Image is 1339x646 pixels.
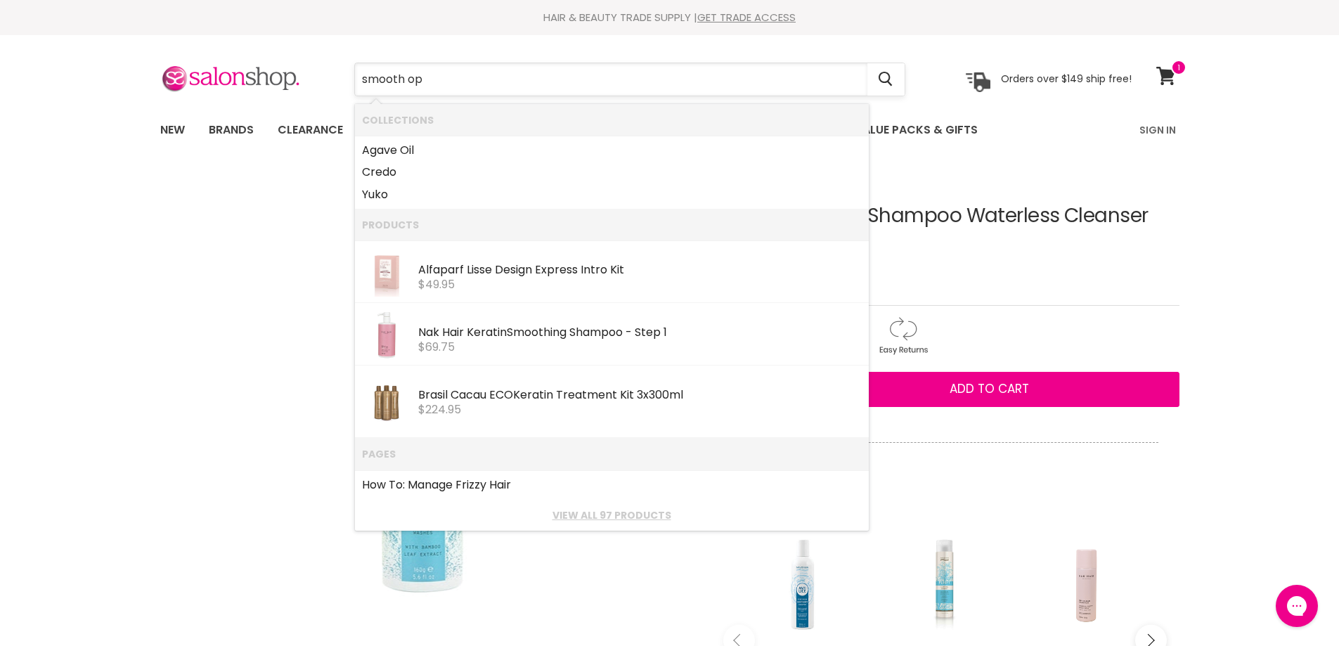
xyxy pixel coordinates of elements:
div: Nak Hair Keratin ing Shampoo - Step 1 [418,326,862,341]
span: $69.75 [418,339,455,355]
div: Alfaparf Lisse Design Express Intro Kit [418,264,862,278]
p: Goes well with [732,442,1158,489]
div: HAIR & BEAUTY TRADE SUPPLY | [143,11,1197,25]
a: Credo [362,161,862,183]
div: Brasil Cacau ECOKeratin Treatment Kit 3x300ml [418,389,862,403]
span: $224.95 [418,401,461,418]
li: View All [355,499,869,531]
iframe: Gorgias live chat messenger [1269,580,1325,632]
h1: Natural Look Dry Shampoo Waterless Cleanser [711,205,1179,227]
p: Orders over $149 ship free! [1001,72,1132,85]
span: Add to cart [950,380,1029,397]
a: GET TRADE ACCESS [697,10,796,25]
a: Yuko [362,183,862,206]
button: Add to cart [800,372,1179,407]
li: Products: Brasil Cacau ECOKeratin Treatment Kit 3x300ml [355,366,869,438]
img: returns.gif [865,314,940,357]
span: $49.95 [418,276,455,292]
li: Products [355,209,869,240]
img: AlfaparfMilanoKeratinTherapyLisseDesignExpressKit-705971a8-a9aa-4b93-a0f0-a11830f8e3f3-2499x.webp [362,247,411,297]
li: Pages: How To: Manage Frizzy Hair [355,470,869,500]
img: nak-keratin-smoothing-shampoo-step-1-hair-brasil-cacau-37156177641635_2048x_af38816f-1653-4605-b1... [362,310,411,359]
li: Collections: Agave Oil [355,136,869,162]
form: Product [354,63,905,96]
li: Collections [355,104,869,136]
a: Brands [198,115,264,145]
li: Collections: Credo [355,161,869,183]
input: Search [355,63,867,96]
a: Agave Oil [362,139,862,162]
li: Pages [355,438,869,470]
img: CACAU_300ML_KIT_200x.jpg [367,373,406,432]
button: Search [867,63,905,96]
a: New [150,115,195,145]
nav: Main [143,110,1197,150]
ul: Main menu [150,110,1060,150]
a: How To: Manage Frizzy Hair [362,474,862,496]
li: Products: Nak Hair Keratin Smoothing Shampoo - Step 1 [355,303,869,366]
li: Products: Alfaparf Lisse Design Express Intro Kit [355,240,869,303]
li: Collections: Yuko [355,183,869,209]
a: Value Packs & Gifts [844,115,988,145]
a: View all 97 products [362,510,862,521]
a: Sign In [1131,115,1184,145]
a: Clearance [267,115,354,145]
b: Smooth [507,324,550,340]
